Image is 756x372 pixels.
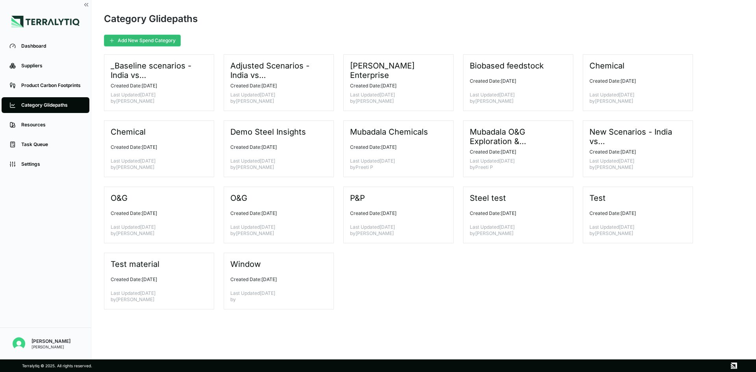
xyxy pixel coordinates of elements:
[230,83,321,89] p: Created Date: [DATE]
[350,127,429,137] h3: Mubadala Chemicals
[589,210,680,217] p: Created Date: [DATE]
[470,61,545,70] h3: Biobased feedstock
[230,144,321,150] p: Created Date: [DATE]
[31,338,70,344] div: [PERSON_NAME]
[9,334,28,353] button: Open user button
[11,16,80,28] img: Logo
[111,224,201,237] p: Last Updated [DATE] by [PERSON_NAME]
[470,127,560,146] h3: Mubadala O&G Exploration & Production
[21,102,82,108] div: Category Glidepaths
[230,290,321,303] p: Last Updated [DATE] by
[111,276,201,283] p: Created Date: [DATE]
[350,144,441,150] p: Created Date: [DATE]
[104,35,181,46] button: Add New Spend Category
[470,78,560,84] p: Created Date: [DATE]
[589,61,625,70] h3: Chemical
[589,158,680,170] p: Last Updated [DATE] by [PERSON_NAME]
[21,82,82,89] div: Product Carbon Footprints
[111,158,201,170] p: Last Updated [DATE] by [PERSON_NAME]
[21,122,82,128] div: Resources
[350,193,366,203] h3: P&P
[589,92,680,104] p: Last Updated [DATE] by [PERSON_NAME]
[111,61,201,80] h3: _Baseline scenarios - India vs [GEOGRAPHIC_DATA]
[104,13,198,25] div: Category Glidepaths
[350,224,441,237] p: Last Updated [DATE] by [PERSON_NAME]
[111,144,201,150] p: Created Date: [DATE]
[21,161,82,167] div: Settings
[230,127,307,137] h3: Demo Steel Insights
[230,92,321,104] p: Last Updated [DATE] by [PERSON_NAME]
[230,276,321,283] p: Created Date: [DATE]
[589,127,680,146] h3: New Scenarios - India vs [GEOGRAPHIC_DATA]
[589,149,680,155] p: Created Date: [DATE]
[230,224,321,237] p: Last Updated [DATE] by [PERSON_NAME]
[589,224,680,237] p: Last Updated [DATE] by [PERSON_NAME]
[589,78,680,84] p: Created Date: [DATE]
[589,193,606,203] h3: Test
[470,193,507,203] h3: Steel test
[111,290,201,303] p: Last Updated [DATE] by [PERSON_NAME]
[470,158,560,170] p: Last Updated [DATE] by Preeti P
[111,259,160,269] h3: Test material
[21,63,82,69] div: Suppliers
[350,210,441,217] p: Created Date: [DATE]
[350,83,441,89] p: Created Date: [DATE]
[230,259,261,269] h3: Window
[470,224,560,237] p: Last Updated [DATE] by [PERSON_NAME]
[111,127,146,137] h3: Chemical
[111,83,201,89] p: Created Date: [DATE]
[31,344,70,349] div: [PERSON_NAME]
[111,210,201,217] p: Created Date: [DATE]
[21,141,82,148] div: Task Queue
[350,92,441,104] p: Last Updated [DATE] by [PERSON_NAME]
[230,210,321,217] p: Created Date: [DATE]
[350,61,441,80] h3: [PERSON_NAME] Enterprise
[21,43,82,49] div: Dashboard
[230,61,321,80] h3: Adjusted Scenarios - India vs [GEOGRAPHIC_DATA]
[230,193,248,203] h3: O&G
[470,92,560,104] p: Last Updated [DATE] by [PERSON_NAME]
[111,193,128,203] h3: O&G
[230,158,321,170] p: Last Updated [DATE] by [PERSON_NAME]
[350,158,441,170] p: Last Updated [DATE] by Preeti P
[470,210,560,217] p: Created Date: [DATE]
[470,149,560,155] p: Created Date: [DATE]
[13,337,25,350] img: Mridul Gupta
[111,92,201,104] p: Last Updated [DATE] by [PERSON_NAME]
